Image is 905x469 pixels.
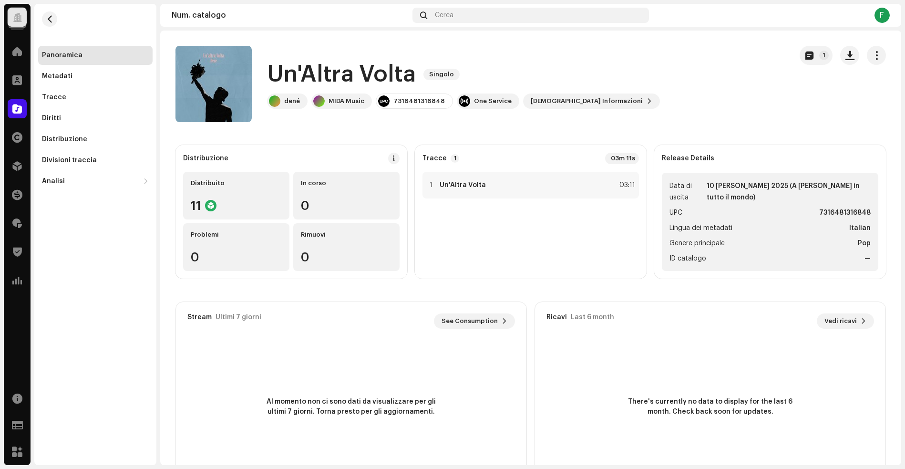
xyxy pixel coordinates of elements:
[187,313,212,321] div: Stream
[38,46,153,65] re-m-nav-item: Panoramica
[284,97,300,105] div: dené
[301,231,392,239] div: Rimuovi
[42,94,66,101] div: Tracce
[38,67,153,86] re-m-nav-item: Metadati
[819,207,871,219] strong: 7316481316848
[800,46,833,65] button: 1
[669,207,682,219] span: UPC
[191,231,282,239] div: Problemi
[707,180,871,203] strong: 10 [PERSON_NAME] 2025 (A [PERSON_NAME] in tutto il mondo)
[474,97,512,105] div: One Service
[531,92,643,111] span: [DEMOGRAPHIC_DATA] Informazioni
[216,313,261,321] div: Ultimi 7 giorni
[301,179,392,187] div: In corso
[38,151,153,170] re-m-nav-item: Divisioni traccia
[669,238,725,249] span: Genere principale
[669,253,706,264] span: ID catalogo
[819,51,829,60] p-badge: 1
[42,52,82,59] div: Panoramica
[546,313,567,321] div: Ricavi
[422,155,447,162] strong: Tracce
[42,115,61,122] div: Diritti
[864,253,871,264] strong: —
[38,88,153,107] re-m-nav-item: Tracce
[434,313,515,329] button: See Consumption
[191,179,282,187] div: Distribuito
[38,130,153,149] re-m-nav-item: Distribuzione
[440,181,486,189] strong: Un'Altra Volta
[817,313,874,329] button: Vedi ricavi
[38,109,153,128] re-m-nav-item: Diritti
[824,312,857,331] span: Vedi ricavi
[625,397,796,417] span: There's currently no data to display for the last 6 month. Check back soon for updates.
[858,238,871,249] strong: Pop
[42,156,97,164] div: Divisioni traccia
[267,59,416,90] h1: Un'Altra Volta
[874,8,890,23] div: F
[42,177,65,185] div: Analisi
[38,172,153,191] re-m-nav-dropdown: Analisi
[183,155,228,162] div: Distribuzione
[451,154,459,163] p-badge: 1
[669,222,732,234] span: Lingua dei metadati
[393,97,445,105] div: 7316481316848
[571,313,614,321] div: Last 6 month
[172,11,409,19] div: Num. catalogo
[435,11,453,19] span: Cerca
[669,180,705,203] span: Data di uscita
[42,73,72,80] div: Metadati
[42,135,87,143] div: Distribuzione
[329,97,364,105] div: MIDA Music
[662,155,714,162] strong: Release Details
[442,312,498,331] span: See Consumption
[614,179,635,191] div: 03:11
[605,153,639,164] div: 03m 11s
[266,397,437,417] span: Al momento non ci sono dati da visualizzare per gli ultimi 7 giorni. Torna presto per gli aggiorn...
[523,94,660,109] button: [DEMOGRAPHIC_DATA] Informazioni
[423,69,460,80] span: Singolo
[849,222,871,234] strong: Italian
